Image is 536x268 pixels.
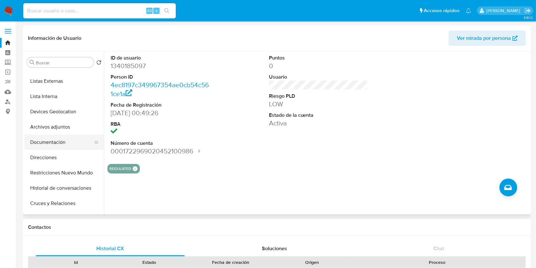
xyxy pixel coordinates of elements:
dt: Puntos [269,54,368,61]
button: Direcciones [24,150,104,165]
button: Listas Externas [24,74,104,89]
button: search-icon [160,6,173,15]
h1: Contactos [28,224,526,230]
dd: [DATE] 00:49:26 [111,109,210,117]
dt: RBA [111,121,210,128]
span: Soluciones [262,245,287,252]
button: Volver al orden por defecto [96,60,101,67]
button: Créditos [24,211,104,226]
p: alan.cervantesmartinez@mercadolibre.com.mx [486,8,522,14]
span: Accesos rápidos [424,7,459,14]
span: Ver mirada por persona [457,31,511,46]
dt: Usuario [269,74,368,81]
button: Ver mirada por persona [449,31,526,46]
dt: ID de usuario [111,54,210,61]
dd: 0 [269,61,368,70]
button: Buscar [30,60,35,65]
a: Salir [525,7,531,14]
button: Cruces y Relaciones [24,196,104,211]
span: Historial CX [96,245,124,252]
dt: Fecha de Registración [111,102,210,109]
div: Origen [280,259,344,265]
dd: 1340185097 [111,61,210,70]
dt: Número de cuenta [111,140,210,147]
div: Estado [117,259,182,265]
button: Documentación [24,135,99,150]
h1: Información de Usuario [28,35,81,41]
div: Fecha de creación [190,259,271,265]
dd: 0001722969020452100986 [111,147,210,156]
a: 4ec8197c349967354ae0cb54c561ce1a [111,80,209,98]
button: Lista Interna [24,89,104,104]
dt: Riesgo PLD [269,93,368,100]
dd: Activa [269,119,368,128]
span: Alt [147,8,152,14]
button: Devices Geolocation [24,104,104,119]
button: Restricciones Nuevo Mundo [24,165,104,180]
input: Buscar [36,60,91,66]
span: s [155,8,157,14]
dd: LOW [269,100,368,109]
dt: Estado de la cuenta [269,112,368,119]
span: Chat [433,245,444,252]
div: Id [44,259,108,265]
input: Buscar usuario o caso... [23,7,176,15]
button: Historial de conversaciones [24,180,104,196]
dt: Person ID [111,74,210,81]
a: Notificaciones [466,8,471,13]
button: Archivos adjuntos [24,119,104,135]
div: Proceso [353,259,521,265]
